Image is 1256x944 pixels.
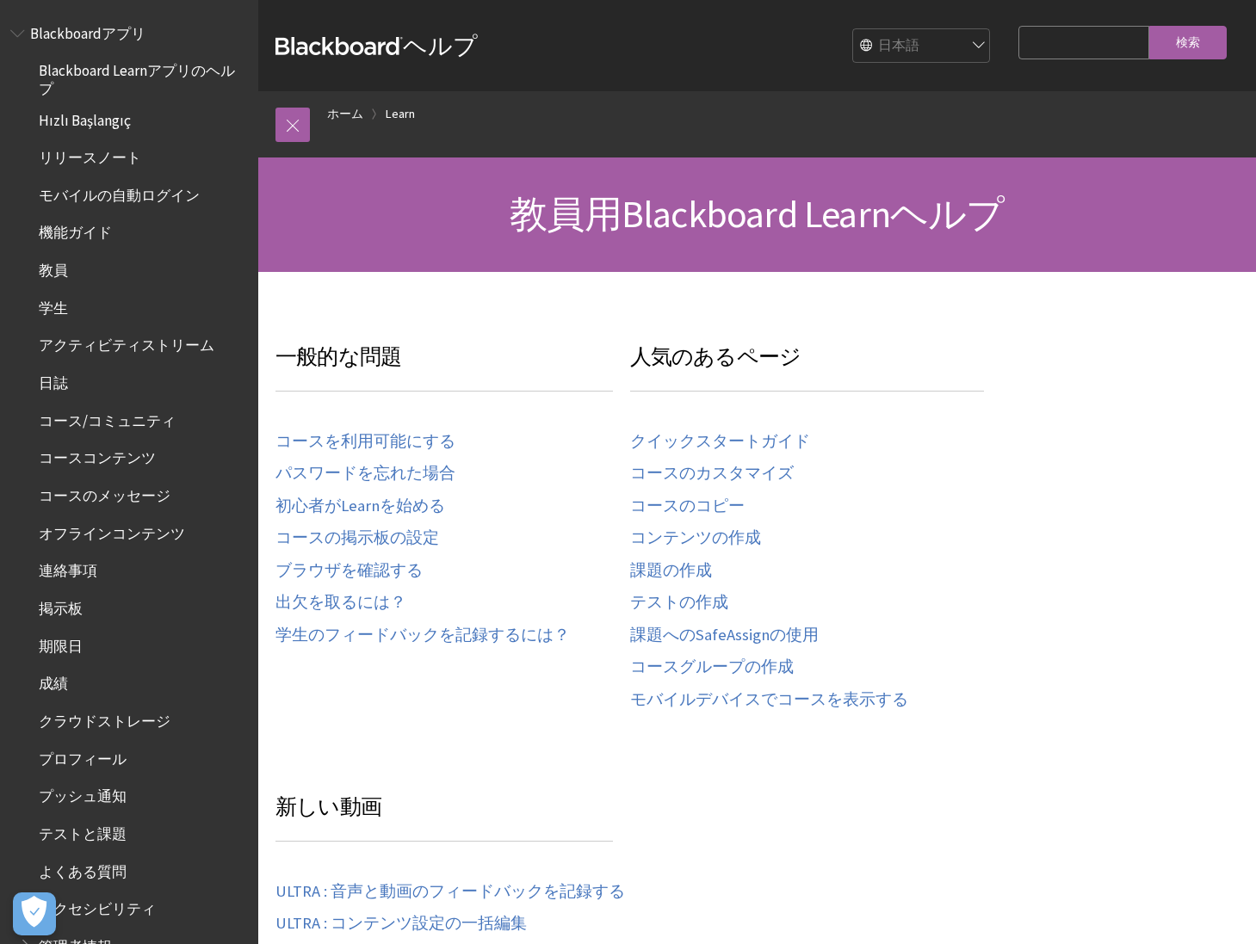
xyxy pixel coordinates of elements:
[39,519,185,542] span: オフラインコンテンツ
[275,528,439,548] a: コースの掲示板の設定
[39,57,246,97] span: Blackboard Learnアプリのヘルプ
[39,106,131,129] span: Hızlı Başlangıç
[275,626,570,645] a: 学生のフィードバックを記録するには？
[39,444,156,467] span: コースコンテンツ
[630,626,819,645] a: 課題へのSafeAssignの使用
[39,368,68,392] span: 日誌
[630,593,728,613] a: テストの作成
[275,914,527,934] a: ULTRA : コンテンツ設定の一括編集
[39,895,156,918] span: アクセシビリティ
[275,791,613,842] h3: 新しい動画
[630,657,794,677] a: コースグループの作成
[39,181,200,204] span: モバイルの自動ログイン
[39,219,112,242] span: 機能ガイド
[853,28,991,63] select: Site Language Selector
[630,432,810,452] a: クイックスタートガイド
[39,331,214,355] span: アクティビティストリーム
[630,464,794,484] a: コースのカスタマイズ
[510,190,1004,238] span: 教員用Blackboard Learnヘルプ
[39,256,68,279] span: 教員
[327,103,363,125] a: ホーム
[39,557,97,580] span: 連絡事項
[275,30,478,61] a: Blackboardヘルプ
[13,892,56,935] button: 優先設定センターを開く
[39,594,83,617] span: 掲示板
[39,406,176,429] span: コース/コミュニティ
[30,19,145,42] span: Blackboardアプリ
[39,706,170,730] span: クラウドストレージ
[39,632,83,655] span: 期限日
[630,690,908,710] a: モバイルデバイスでコースを表示する
[275,464,455,484] a: パスワードを忘れた場合
[1149,26,1227,59] input: 検索
[39,744,127,768] span: プロフィール
[275,432,455,452] a: コースを利用可能にする
[275,497,445,516] a: 初心者がLearnを始める
[386,103,415,125] a: Learn
[39,143,141,166] span: リリースノート
[630,497,745,516] a: コースのコピー
[630,561,712,581] a: 課題の作成
[39,293,68,317] span: 学生
[39,669,68,693] span: 成績
[39,819,127,842] span: テストと課題
[275,37,403,55] strong: Blackboard
[39,782,127,805] span: プッシュ通知
[275,593,406,613] a: 出欠を取るには？
[275,561,423,581] a: ブラウザを確認する
[630,341,985,392] h3: 人気のあるページ
[39,481,170,504] span: コースのメッセージ
[275,341,613,392] h3: 一般的な問題
[39,857,127,880] span: よくある質問
[630,528,761,548] a: コンテンツの作成
[275,882,625,902] a: ULTRA : 音声と動画のフィードバックを記録する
